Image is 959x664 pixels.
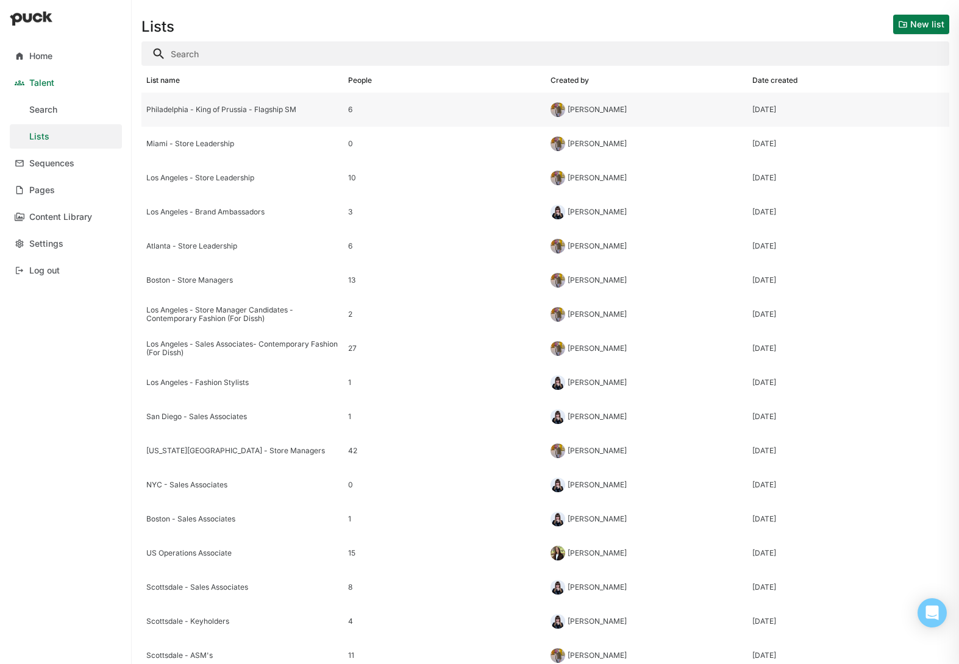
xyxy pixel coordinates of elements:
[146,583,338,592] div: Scottsdale - Sales Associates
[146,174,338,182] div: Los Angeles - Store Leadership
[568,310,627,319] div: [PERSON_NAME]
[752,583,776,592] div: [DATE]
[146,105,338,114] div: Philadelphia - King of Prussia - Flagship SM
[348,140,540,148] div: 0
[10,124,122,149] a: Lists
[348,208,540,216] div: 3
[568,242,627,250] div: [PERSON_NAME]
[29,105,57,115] div: Search
[752,344,776,353] div: [DATE]
[348,378,540,387] div: 1
[348,412,540,421] div: 1
[568,549,627,557] div: [PERSON_NAME]
[146,515,338,523] div: Boston - Sales Associates
[752,76,797,85] div: Date created
[10,44,122,68] a: Home
[29,239,63,249] div: Settings
[568,105,627,114] div: [PERSON_NAME]
[29,78,54,88] div: Talent
[146,447,338,455] div: [US_STATE][GEOGRAPHIC_DATA] - Store Managers
[146,481,338,489] div: NYC - Sales Associates
[348,617,540,626] div: 4
[10,151,122,175] a: Sequences
[348,76,372,85] div: People
[348,651,540,660] div: 11
[752,140,776,148] div: [DATE]
[568,651,627,660] div: [PERSON_NAME]
[752,276,776,284] div: [DATE]
[568,174,627,182] div: [PERSON_NAME]
[752,208,776,216] div: [DATE]
[146,617,338,626] div: Scottsdale - Keyholders
[10,205,122,229] a: Content Library
[146,412,338,421] div: San Diego - Sales Associates
[752,651,776,660] div: [DATE]
[348,481,540,489] div: 0
[10,71,122,95] a: Talent
[146,276,338,284] div: Boston - Store Managers
[146,242,338,250] div: Atlanta - Store Leadership
[348,515,540,523] div: 1
[146,140,338,148] div: Miami - Store Leadership
[918,598,947,627] div: Open Intercom Messenger
[10,178,122,202] a: Pages
[348,549,540,557] div: 15
[551,76,589,85] div: Created by
[146,378,338,387] div: Los Angeles - Fashion Stylists
[29,185,55,196] div: Pages
[568,617,627,626] div: [PERSON_NAME]
[146,306,338,323] div: Los Angeles - Store Manager Candidates - Contemporary Fashion (For Dissh)
[752,105,776,114] div: [DATE]
[893,15,949,34] button: New list
[752,412,776,421] div: [DATE]
[568,447,627,455] div: [PERSON_NAME]
[141,41,949,66] input: Search
[29,51,52,62] div: Home
[568,378,627,387] div: [PERSON_NAME]
[568,344,627,353] div: [PERSON_NAME]
[752,549,776,557] div: [DATE]
[146,340,338,358] div: Los Angeles - Sales Associates- Contemporary Fashion (For Dissh)
[752,242,776,250] div: [DATE]
[348,242,540,250] div: 6
[348,105,540,114] div: 6
[29,212,92,222] div: Content Library
[568,412,627,421] div: [PERSON_NAME]
[29,266,60,276] div: Log out
[29,132,49,142] div: Lists
[568,481,627,489] div: [PERSON_NAME]
[348,344,540,353] div: 27
[141,19,174,34] h1: Lists
[568,515,627,523] div: [PERSON_NAME]
[10,231,122,256] a: Settings
[568,583,627,592] div: [PERSON_NAME]
[348,583,540,592] div: 8
[146,549,338,557] div: US Operations Associate
[29,158,74,169] div: Sequences
[10,97,122,122] a: Search
[752,310,776,319] div: [DATE]
[752,378,776,387] div: [DATE]
[752,617,776,626] div: [DATE]
[568,140,627,148] div: [PERSON_NAME]
[146,208,338,216] div: Los Angeles - Brand Ambassadors
[146,76,180,85] div: List name
[752,447,776,455] div: [DATE]
[348,447,540,455] div: 42
[348,310,540,319] div: 2
[348,174,540,182] div: 10
[752,174,776,182] div: [DATE]
[348,276,540,284] div: 13
[568,276,627,284] div: [PERSON_NAME]
[568,208,627,216] div: [PERSON_NAME]
[146,651,338,660] div: Scottsdale - ASM's
[752,481,776,489] div: [DATE]
[752,515,776,523] div: [DATE]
